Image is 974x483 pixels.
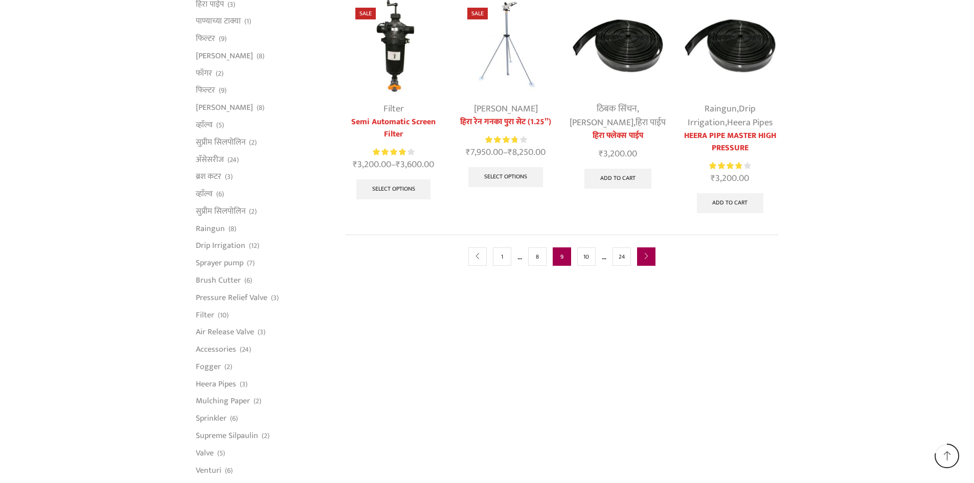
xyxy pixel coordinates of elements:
[196,375,236,393] a: Heera Pipes
[217,448,225,458] span: (5)
[584,169,651,189] a: Add to cart: “हिरा फ्लेक्स पाईप”
[247,258,255,268] span: (7)
[219,85,226,96] span: (9)
[249,137,257,148] span: (2)
[196,306,214,324] a: Filter
[196,444,214,462] a: Valve
[599,146,637,162] bdi: 3,200.00
[466,145,503,160] bdi: 7,950.00
[196,202,245,220] a: सुप्रीम सिलपोलिन
[196,220,225,237] a: Raingun
[225,172,233,182] span: (3)
[224,362,232,372] span: (2)
[485,134,517,145] span: Rated out of 5
[711,171,749,186] bdi: 3,200.00
[682,130,778,154] a: HEERA PIPE MASTER HIGH PRESSURE
[196,47,253,64] a: [PERSON_NAME]
[249,241,259,251] span: (12)
[711,171,715,186] span: ₹
[688,101,756,130] a: Drip Irrigation
[240,344,251,355] span: (24)
[219,34,226,44] span: (9)
[196,30,215,48] a: फिल्टर
[553,247,571,266] span: Page 9
[570,115,633,130] a: [PERSON_NAME]
[196,168,221,186] a: ब्रश कटर
[705,101,737,117] a: Raingun
[353,157,357,172] span: ₹
[196,427,258,445] a: Supreme Silpaulin
[228,155,239,165] span: (24)
[196,462,221,479] a: Venturi
[485,134,527,145] div: Rated 3.86 out of 5
[196,393,250,410] a: Mulching Paper
[709,160,741,171] span: Rated out of 5
[508,145,546,160] bdi: 8,250.00
[196,272,241,289] a: Brush Cutter
[216,189,224,199] span: (6)
[570,102,666,130] div: , ,
[271,293,279,303] span: (3)
[373,147,405,157] span: Rated out of 5
[577,247,596,266] a: Page 10
[254,396,261,406] span: (2)
[493,247,511,266] a: Page 1
[602,250,606,263] span: …
[355,8,376,19] span: Sale
[196,237,245,255] a: Drip Irrigation
[345,158,442,172] span: –
[345,116,442,141] a: Semi Automatic Screen Filter
[196,410,226,427] a: Sprinkler
[196,116,213,133] a: व्हाॅल्व
[508,145,512,160] span: ₹
[196,324,254,341] a: Air Release Valve
[467,8,488,19] span: Sale
[218,310,229,320] span: (10)
[196,186,213,203] a: व्हाॅल्व
[474,101,538,117] a: [PERSON_NAME]
[225,466,233,476] span: (6)
[396,157,400,172] span: ₹
[383,101,404,117] a: Filter
[709,160,751,171] div: Rated 3.86 out of 5
[229,224,236,234] span: (8)
[196,151,224,168] a: अ‍ॅसेसरीज
[196,289,267,306] a: Pressure Relief Valve
[353,157,391,172] bdi: 3,200.00
[240,379,247,389] span: (3)
[396,157,434,172] bdi: 3,600.00
[636,115,666,130] a: हिरा पाईप
[249,206,257,217] span: (2)
[196,255,243,272] a: Sprayer pump
[373,147,414,157] div: Rated 3.92 out of 5
[599,146,603,162] span: ₹
[457,146,554,159] span: –
[682,102,778,130] div: , ,
[345,235,779,278] nav: Product Pagination
[244,275,252,286] span: (6)
[244,16,251,27] span: (1)
[230,413,238,424] span: (6)
[597,101,637,117] a: ठिबक सिंचन
[257,103,264,113] span: (8)
[196,13,241,30] a: पाण्याच्या टाक्या
[196,358,221,375] a: Fogger
[196,64,212,82] a: फॉगर
[457,116,554,128] a: हिरा रेन गनका पुरा सेट (1.25”)
[528,247,547,266] a: Page 8
[258,327,265,337] span: (3)
[727,115,773,130] a: Heera Pipes
[697,193,764,214] a: Add to cart: “HEERA PIPE MASTER HIGH PRESSURE”
[466,145,470,160] span: ₹
[196,341,236,358] a: Accessories
[468,167,543,188] a: Select options for “हिरा रेन गनका पुरा सेट (1.25'')”
[196,133,245,151] a: सुप्रीम सिलपोलिन
[262,431,269,441] span: (2)
[613,247,631,266] a: Page 24
[570,130,666,142] a: हिरा फ्लेक्स पाईप
[216,68,223,79] span: (2)
[517,250,522,263] span: …
[216,120,224,130] span: (5)
[196,99,253,117] a: [PERSON_NAME]
[356,179,431,200] a: Select options for “Semi Automatic Screen Filter”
